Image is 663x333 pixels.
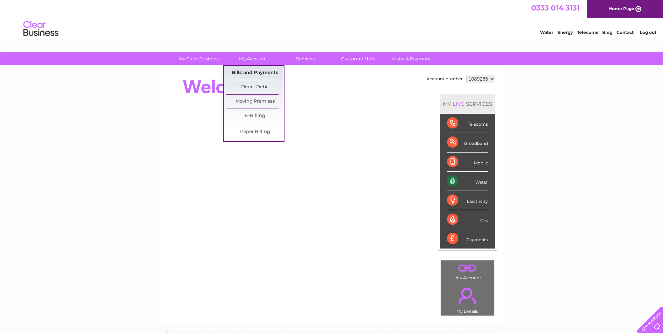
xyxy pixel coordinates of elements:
[447,133,488,152] div: Broadband
[425,73,464,85] td: Account number
[226,80,284,94] a: Direct Debit
[276,52,334,65] a: Services
[226,66,284,80] a: Bills and Payments
[447,114,488,133] div: Telecoms
[447,153,488,172] div: Mobile
[577,30,598,35] a: Telecoms
[447,210,488,229] div: Gas
[557,30,573,35] a: Energy
[170,52,228,65] a: My Clear Business
[440,282,495,316] td: My Details
[442,283,492,308] a: .
[226,109,284,123] a: E-Billing
[531,3,579,12] a: 0333 014 3131
[330,52,387,65] a: Customer Help
[440,260,495,282] td: Link Account
[602,30,612,35] a: Blog
[226,95,284,109] a: Moving Premises
[383,52,440,65] a: Make A Payment
[540,30,553,35] a: Water
[617,30,634,35] a: Contact
[226,125,284,139] a: Paper Billing
[451,101,466,107] div: LIVE
[223,52,281,65] a: My Account
[640,30,656,35] a: Log out
[442,262,492,274] a: .
[447,191,488,210] div: Electricity
[440,94,495,114] div: MY SERVICES
[23,18,59,39] img: logo.png
[447,172,488,191] div: Water
[167,4,497,34] div: Clear Business is a trading name of Verastar Limited (registered in [GEOGRAPHIC_DATA] No. 3667643...
[447,229,488,248] div: Payments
